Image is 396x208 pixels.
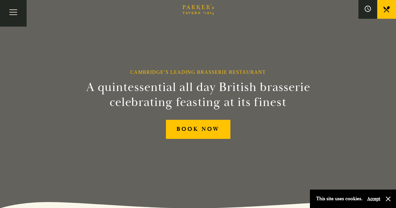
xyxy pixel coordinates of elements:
[316,194,363,203] p: This site uses cookies.
[130,69,266,75] h1: Cambridge’s Leading Brasserie Restaurant
[166,120,230,139] a: BOOK NOW
[55,80,341,110] h2: A quintessential all day British brasserie celebrating feasting at its finest
[385,196,391,202] button: Close and accept
[367,196,380,202] button: Accept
